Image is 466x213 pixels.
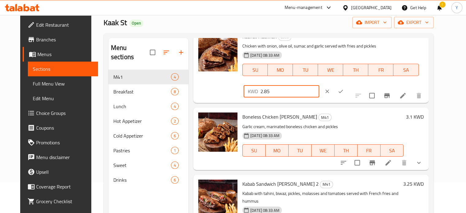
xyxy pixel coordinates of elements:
[171,162,179,169] div: items
[36,109,93,117] span: Choice Groups
[456,4,458,11] span: Y
[335,144,358,157] button: TH
[113,147,171,154] span: Pastries
[397,155,411,170] button: delete
[171,88,179,95] div: items
[371,66,391,74] span: FR
[291,146,309,155] span: TU
[415,159,422,166] svg: Show Choices
[268,64,293,76] button: MO
[36,154,93,161] span: Menu disclaimer
[320,181,333,188] div: M41
[171,74,178,80] span: 4
[108,114,188,128] div: Hot Appetizer2
[113,176,171,184] span: Drinks
[23,150,98,165] a: Menu disclaimer
[171,148,178,154] span: 1
[334,85,347,98] button: ok
[36,139,93,146] span: Promotions
[108,67,188,190] nav: Menu sections
[266,144,289,157] button: MO
[368,64,393,76] button: FR
[242,179,319,188] span: Kabab Sandwich [PERSON_NAME] 2
[312,144,335,157] button: WE
[351,156,364,169] span: Select to update
[37,51,93,58] span: Menus
[248,88,258,95] p: KWD
[36,124,93,131] span: Coupons
[260,85,319,97] input: Please enter price
[23,165,98,179] a: Upsell
[318,114,332,121] div: M41
[336,155,351,170] button: sort-choices
[245,146,263,155] span: SU
[411,88,426,103] button: delete
[242,123,403,131] p: Garlic cream, marinated boneless chicken and pickles
[36,198,93,205] span: Grocery Checklist
[245,66,265,74] span: SU
[337,146,355,155] span: TH
[23,47,98,62] a: Menus
[242,144,266,157] button: SU
[320,181,333,188] span: M41
[171,162,178,168] span: 4
[314,146,332,155] span: WE
[113,103,171,110] span: Lunch
[108,173,188,187] div: Drinks6
[113,117,171,125] span: Hot Appetizer
[248,52,282,58] span: [DATE] 08:33 AM
[23,17,98,32] a: Edit Restaurant
[396,66,416,74] span: SA
[381,144,403,157] button: SA
[108,143,188,158] div: Pastries1
[113,132,171,139] span: Cold Appetizer
[285,4,322,11] div: Menu-management
[320,85,334,98] button: clear
[411,155,426,170] button: show more
[23,32,98,47] a: Branches
[380,88,394,103] button: Branch-specific-item
[113,162,171,169] div: Sweet
[358,144,381,157] button: FR
[351,4,392,11] div: [GEOGRAPHIC_DATA]
[365,155,380,170] button: Branch-specific-item
[171,118,178,124] span: 2
[108,99,188,114] div: Lunch4
[171,147,179,154] div: items
[129,21,143,26] span: Open
[270,66,290,74] span: MO
[104,16,127,29] span: Kaak St
[295,66,316,74] span: TU
[36,21,93,29] span: Edit Restaurant
[352,17,392,28] button: import
[318,64,343,76] button: WE
[36,36,93,43] span: Branches
[23,135,98,150] a: Promotions
[320,66,341,74] span: WE
[113,88,171,95] span: Breakfast
[171,73,179,81] div: items
[399,19,429,26] span: export
[28,62,98,76] a: Sections
[360,146,378,155] span: FR
[23,179,98,194] a: Coverage Report
[242,42,419,50] p: Chicken with onion, olive oil, sumac and garlic served with fries and pickles
[33,65,93,73] span: Sections
[23,194,98,209] a: Grocery Checklist
[108,128,188,143] div: Cold Appetizer6
[171,177,178,183] span: 6
[108,158,188,173] div: Sweet4
[23,120,98,135] a: Coupons
[108,70,188,84] div: M414
[346,66,366,74] span: TH
[406,112,424,121] h6: 3.1 KWD
[198,32,237,71] img: Kaaket Msakhan
[113,73,171,81] span: M41
[198,112,237,152] img: Boneless Chicken Kaake
[111,43,150,62] h2: Menu sections
[268,146,286,155] span: MO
